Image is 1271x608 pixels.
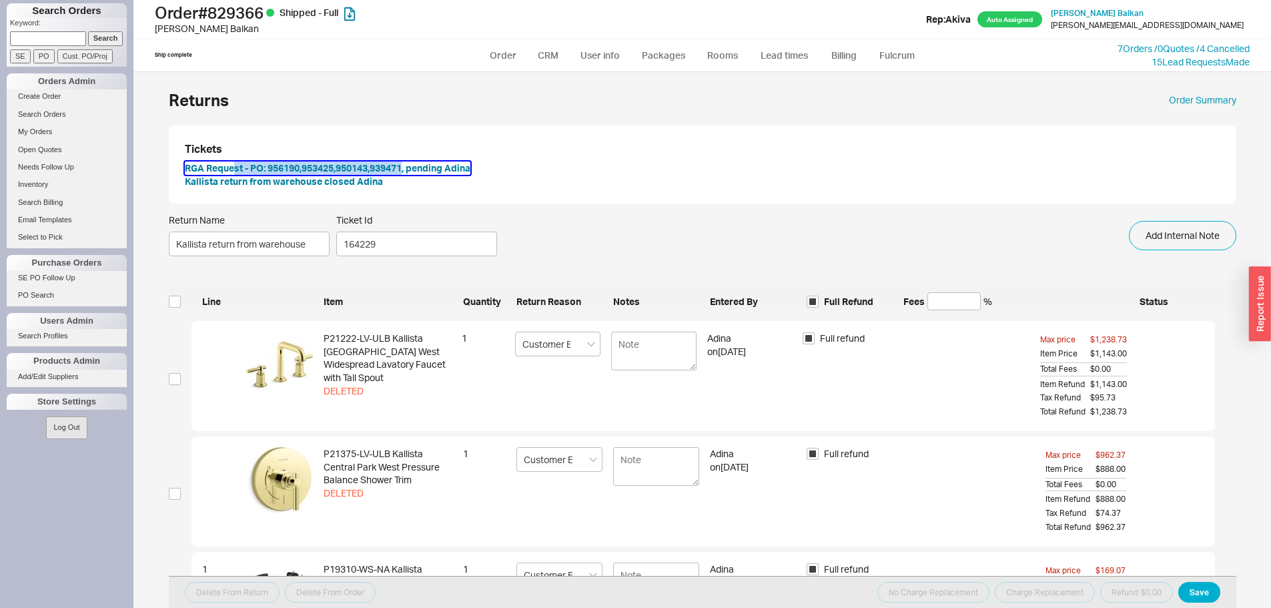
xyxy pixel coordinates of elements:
[1090,362,1127,376] span: $0.00
[336,232,497,256] input: Ticket Id
[1118,43,1250,54] a: 7Orders /0Quotes /4 Cancelled
[710,461,796,474] div: on [DATE]
[751,43,818,67] a: Lead times
[324,447,452,536] div: P21375-LV-ULB Kallista Central Park West Pressure Balance Shower Trim
[7,196,127,210] a: Search Billing
[185,141,1220,156] div: Tickets
[7,370,127,384] a: Add/Edit Suppliers
[803,332,815,344] input: Full refund
[710,447,796,536] div: Adina
[820,332,865,345] span: Full refund
[88,31,123,45] input: Search
[807,296,819,308] input: Full Refund
[1090,334,1127,346] span: $1,238.73
[7,255,127,271] div: Purchase Orders
[1040,379,1090,390] span: Item Refund
[1169,93,1236,107] a: Order Summary
[1045,565,1096,577] span: Max price
[1040,406,1090,418] span: Total Refund
[632,43,695,67] a: Packages
[7,394,127,410] div: Store Settings
[1040,334,1090,346] span: Max price
[18,163,74,171] span: Needs Follow Up
[1090,406,1127,418] span: $1,238.73
[613,295,699,308] span: Notes
[7,89,127,103] a: Create Order
[1146,228,1220,244] span: Add Internal Note
[7,107,127,121] a: Search Orders
[1045,522,1096,533] span: Total Refund
[870,43,925,67] a: Fulcrum
[824,563,869,576] span: Full refund
[516,295,602,308] span: Return Reason
[169,232,330,256] input: Return Name
[515,332,600,356] input: Select Return Reason
[1090,392,1127,404] span: $95.73
[1045,494,1096,505] span: Item Refund
[707,332,793,420] div: Adina
[1045,464,1096,475] span: Item Price
[246,332,313,398] img: aad05843_rgb_t6neao
[1045,450,1096,461] span: Max price
[57,49,113,63] input: Cust. PO/Proj
[1141,585,1162,601] span: $0.00
[7,160,127,174] a: Needs Follow Up
[1178,582,1220,603] button: Save
[1096,478,1126,492] span: $0.00
[589,457,597,463] svg: open menu
[1045,508,1096,519] span: Tax Refund
[324,332,452,420] div: P21222-LV-ULB Kallista [GEOGRAPHIC_DATA] West Widespread Lavatory Faucet with Tall Spout
[995,582,1095,603] button: Charge Replacement
[807,448,819,460] input: Full refund
[1090,379,1127,390] span: $1,143.00
[807,563,819,575] input: Full refund
[1051,9,1144,18] a: [PERSON_NAME] Balkan
[1096,464,1126,475] span: $888.00
[155,3,639,22] h1: Order # 829366
[977,11,1042,27] span: Auto Assigned
[7,3,127,18] h1: Search Orders
[155,51,192,59] div: Ship complete
[463,447,506,536] div: 1
[1040,348,1090,360] span: Item Price
[7,73,127,89] div: Orders Admin
[46,416,87,438] button: Log Out
[1096,494,1126,505] span: $888.00
[516,447,602,472] input: Select Return Reason
[589,573,597,578] svg: open menu
[1040,362,1090,376] span: Total Fees
[196,585,268,601] span: Delete From Return
[528,43,568,67] a: CRM
[7,178,127,192] a: Inventory
[10,18,127,31] p: Keyword:
[202,295,236,308] span: Line
[587,342,595,347] svg: open menu
[824,295,873,308] span: Full Refund
[462,332,504,420] div: 1
[324,384,452,398] div: DELETED
[7,329,127,343] a: Search Profiles
[185,175,383,188] button: Kallista return from warehouse closed Adina
[983,295,992,308] span: %
[7,213,127,227] a: Email Templates
[824,447,869,461] span: Full refund
[1152,56,1250,67] a: 15Lead RequestsMade
[1051,8,1144,18] span: [PERSON_NAME] Balkan
[1090,348,1127,360] span: $1,143.00
[33,49,55,63] input: PO
[7,230,127,244] a: Select to Pick
[889,585,978,601] span: No Charge Replacement
[1096,450,1126,461] span: $962.37
[336,214,497,226] span: Ticket Id
[710,295,796,308] span: Entered By
[185,162,470,175] button: RGA Request - PO: 956190,953425,950143,939471, pending Adina
[698,43,748,67] a: Rooms
[169,92,229,108] h1: Returns
[463,295,506,308] span: Quantity
[185,582,280,603] button: Delete From Return
[324,487,452,500] div: DELETED
[324,295,452,308] span: Item
[7,125,127,139] a: My Orders
[169,214,330,226] span: Return Name
[1006,585,1084,601] span: Charge Replacement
